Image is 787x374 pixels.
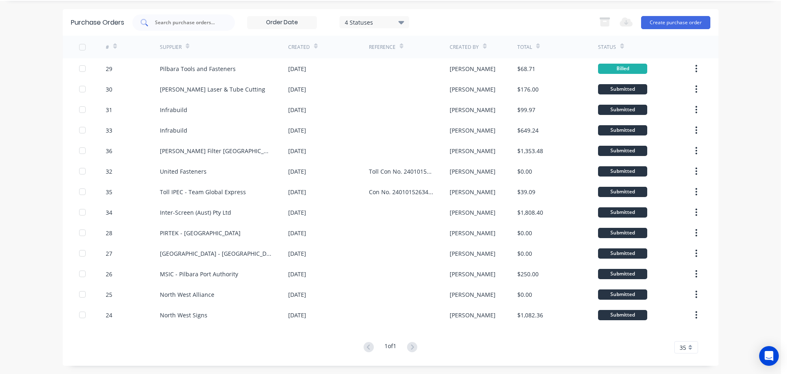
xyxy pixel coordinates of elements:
[106,270,112,278] div: 26
[369,44,396,51] div: Reference
[517,229,532,237] div: $0.00
[106,311,112,319] div: 24
[517,44,532,51] div: Total
[160,106,187,114] div: Infrabuild
[288,167,306,176] div: [DATE]
[345,18,403,26] div: 4 Statuses
[288,270,306,278] div: [DATE]
[106,167,112,176] div: 32
[517,64,535,73] div: $68.71
[71,18,124,28] div: Purchase Orders
[369,188,433,196] div: Con No. 2401015263481
[106,147,112,155] div: 36
[288,85,306,94] div: [DATE]
[160,44,182,51] div: Supplier
[598,64,647,74] div: Billed
[450,208,496,217] div: [PERSON_NAME]
[598,166,647,177] div: Submitted
[598,289,647,300] div: Submitted
[598,146,647,156] div: Submitted
[106,229,112,237] div: 28
[517,126,539,135] div: $649.24
[598,269,647,279] div: Submitted
[369,167,433,176] div: Toll Con No. 2401015263481
[288,249,306,258] div: [DATE]
[288,188,306,196] div: [DATE]
[450,249,496,258] div: [PERSON_NAME]
[450,229,496,237] div: [PERSON_NAME]
[598,187,647,197] div: Submitted
[106,106,112,114] div: 31
[450,44,479,51] div: Created By
[106,126,112,135] div: 33
[106,64,112,73] div: 29
[160,64,236,73] div: Pilbara Tools and Fasteners
[160,229,241,237] div: PIRTEK - [GEOGRAPHIC_DATA]
[598,207,647,218] div: Submitted
[517,188,535,196] div: $39.09
[450,126,496,135] div: [PERSON_NAME]
[450,85,496,94] div: [PERSON_NAME]
[450,106,496,114] div: [PERSON_NAME]
[450,290,496,299] div: [PERSON_NAME]
[288,44,310,51] div: Created
[517,167,532,176] div: $0.00
[160,85,265,94] div: [PERSON_NAME] Laser & Tube Cutting
[517,290,532,299] div: $0.00
[160,249,272,258] div: [GEOGRAPHIC_DATA] - [GEOGRAPHIC_DATA]
[160,167,207,176] div: United Fasteners
[517,208,543,217] div: $1,808.40
[160,188,246,196] div: Toll IPEC - Team Global Express
[154,18,222,27] input: Search purchase orders...
[450,147,496,155] div: [PERSON_NAME]
[641,16,710,29] button: Create purchase order
[160,208,231,217] div: Inter-Screen (Aust) Pty Ltd
[288,147,306,155] div: [DATE]
[450,64,496,73] div: [PERSON_NAME]
[160,270,238,278] div: MSIC - Pilbara Port Authority
[450,270,496,278] div: [PERSON_NAME]
[288,290,306,299] div: [DATE]
[288,64,306,73] div: [DATE]
[384,342,396,353] div: 1 of 1
[288,311,306,319] div: [DATE]
[450,167,496,176] div: [PERSON_NAME]
[598,44,616,51] div: Status
[106,85,112,94] div: 30
[160,290,214,299] div: North West Alliance
[106,44,109,51] div: #
[517,85,539,94] div: $176.00
[598,248,647,259] div: Submitted
[517,106,535,114] div: $99.97
[160,147,272,155] div: [PERSON_NAME] Filter [GEOGRAPHIC_DATA]
[160,311,207,319] div: North West Signs
[517,147,543,155] div: $1,353.48
[598,228,647,238] div: Submitted
[106,188,112,196] div: 35
[598,310,647,320] div: Submitted
[598,105,647,115] div: Submitted
[288,229,306,237] div: [DATE]
[517,249,532,258] div: $0.00
[450,311,496,319] div: [PERSON_NAME]
[160,126,187,135] div: Infrabuild
[106,208,112,217] div: 34
[517,270,539,278] div: $250.00
[517,311,543,319] div: $1,082.36
[248,16,316,29] input: Order Date
[759,346,779,366] div: Open Intercom Messenger
[450,188,496,196] div: [PERSON_NAME]
[288,208,306,217] div: [DATE]
[598,84,647,94] div: Submitted
[598,125,647,135] div: Submitted
[106,249,112,258] div: 27
[106,290,112,299] div: 25
[288,126,306,135] div: [DATE]
[680,343,686,352] span: 35
[288,106,306,114] div: [DATE]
